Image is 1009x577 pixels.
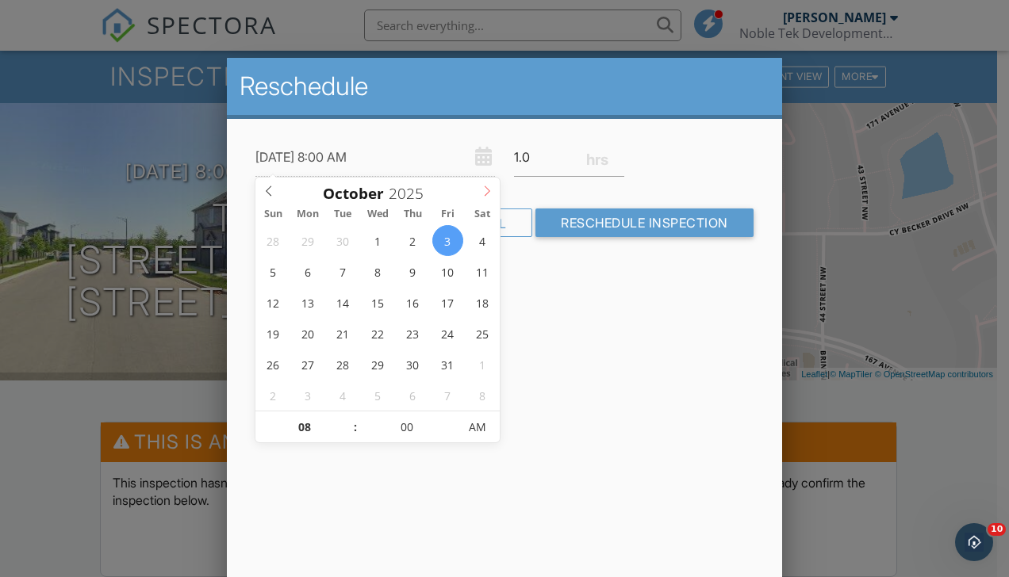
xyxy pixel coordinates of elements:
span: October 18, 2025 [466,287,497,318]
span: Scroll to increment [323,186,384,201]
span: October 17, 2025 [432,287,463,318]
span: October 12, 2025 [258,287,289,318]
span: Wed [360,209,395,220]
input: Reschedule Inspection [535,208,754,237]
span: October 23, 2025 [397,318,428,349]
span: Sat [465,209,500,220]
span: October 19, 2025 [258,318,289,349]
span: November 2, 2025 [258,380,289,411]
span: October 3, 2025 [432,225,463,256]
span: October 11, 2025 [466,256,497,287]
iframe: Intercom live chat [955,523,993,561]
span: 10 [988,523,1006,536]
span: October 2, 2025 [397,225,428,256]
span: September 30, 2025 [328,225,359,256]
span: October 6, 2025 [293,256,324,287]
span: Click to toggle [456,411,500,443]
span: October 9, 2025 [397,256,428,287]
span: November 4, 2025 [328,380,359,411]
span: October 1, 2025 [363,225,393,256]
span: November 6, 2025 [397,380,428,411]
span: September 29, 2025 [293,225,324,256]
span: October 24, 2025 [432,318,463,349]
span: Mon [290,209,325,220]
span: Sun [255,209,290,220]
span: October 27, 2025 [293,349,324,380]
span: October 14, 2025 [328,287,359,318]
span: Fri [430,209,465,220]
span: November 3, 2025 [293,380,324,411]
span: : [353,411,358,443]
span: October 13, 2025 [293,287,324,318]
span: October 7, 2025 [328,256,359,287]
span: November 5, 2025 [363,380,393,411]
input: Scroll to increment [384,183,436,204]
span: October 25, 2025 [466,318,497,349]
h2: Reschedule [240,71,769,102]
input: Scroll to increment [359,411,456,443]
span: September 28, 2025 [258,225,289,256]
span: October 16, 2025 [397,287,428,318]
span: October 21, 2025 [328,318,359,349]
span: October 15, 2025 [363,287,393,318]
span: October 30, 2025 [397,349,428,380]
span: November 8, 2025 [466,380,497,411]
span: October 29, 2025 [363,349,393,380]
span: October 10, 2025 [432,256,463,287]
span: October 22, 2025 [363,318,393,349]
span: October 28, 2025 [328,349,359,380]
span: October 31, 2025 [432,349,463,380]
span: Tue [325,209,360,220]
span: October 4, 2025 [466,225,497,256]
span: October 26, 2025 [258,349,289,380]
span: October 8, 2025 [363,256,393,287]
span: Thu [395,209,430,220]
span: October 20, 2025 [293,318,324,349]
input: Scroll to increment [255,411,353,443]
span: November 1, 2025 [466,349,497,380]
span: November 7, 2025 [432,380,463,411]
span: October 5, 2025 [258,256,289,287]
